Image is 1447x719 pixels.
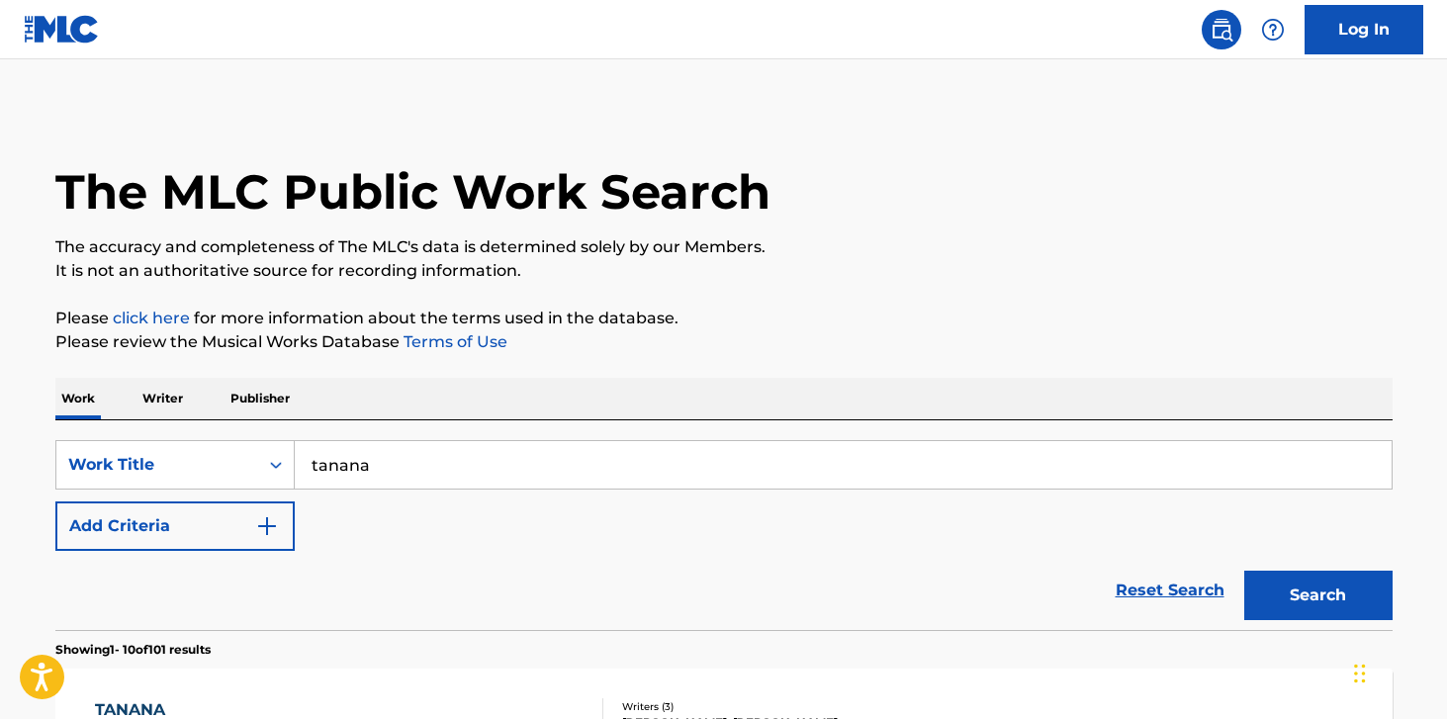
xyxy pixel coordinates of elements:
div: Drag [1354,644,1366,703]
iframe: Chat Widget [1348,624,1447,719]
p: It is not an authoritative source for recording information. [55,259,1393,283]
h1: The MLC Public Work Search [55,162,770,222]
p: Publisher [225,378,296,419]
img: help [1261,18,1285,42]
p: The accuracy and completeness of The MLC's data is determined solely by our Members. [55,235,1393,259]
div: Work Title [68,453,246,477]
p: Work [55,378,101,419]
button: Search [1244,571,1393,620]
img: search [1210,18,1233,42]
a: Public Search [1202,10,1241,49]
img: 9d2ae6d4665cec9f34b9.svg [255,514,279,538]
img: MLC Logo [24,15,100,44]
button: Add Criteria [55,501,295,551]
p: Showing 1 - 10 of 101 results [55,641,211,659]
a: Reset Search [1106,569,1234,612]
form: Search Form [55,440,1393,630]
div: Writers ( 3 ) [622,699,921,714]
iframe: Resource Center [1392,447,1447,606]
a: Terms of Use [400,332,507,351]
a: Log In [1305,5,1423,54]
p: Please review the Musical Works Database [55,330,1393,354]
p: Please for more information about the terms used in the database. [55,307,1393,330]
a: click here [113,309,190,327]
p: Writer [136,378,189,419]
div: Help [1253,10,1293,49]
